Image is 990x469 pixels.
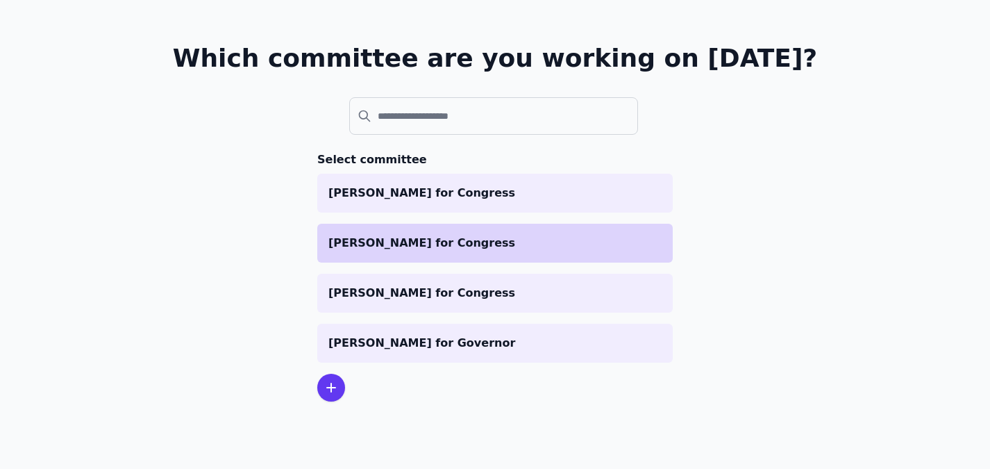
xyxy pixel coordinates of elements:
a: [PERSON_NAME] for Congress [317,274,673,313]
p: [PERSON_NAME] for Governor [328,335,662,352]
a: [PERSON_NAME] for Congress [317,224,673,263]
h3: Select committee [317,151,673,168]
p: [PERSON_NAME] for Congress [328,285,662,302]
p: [PERSON_NAME] for Congress [328,185,662,201]
h1: Which committee are you working on [DATE]? [173,44,818,72]
p: [PERSON_NAME] for Congress [328,235,662,252]
a: [PERSON_NAME] for Congress [317,174,673,213]
a: [PERSON_NAME] for Governor [317,324,673,363]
